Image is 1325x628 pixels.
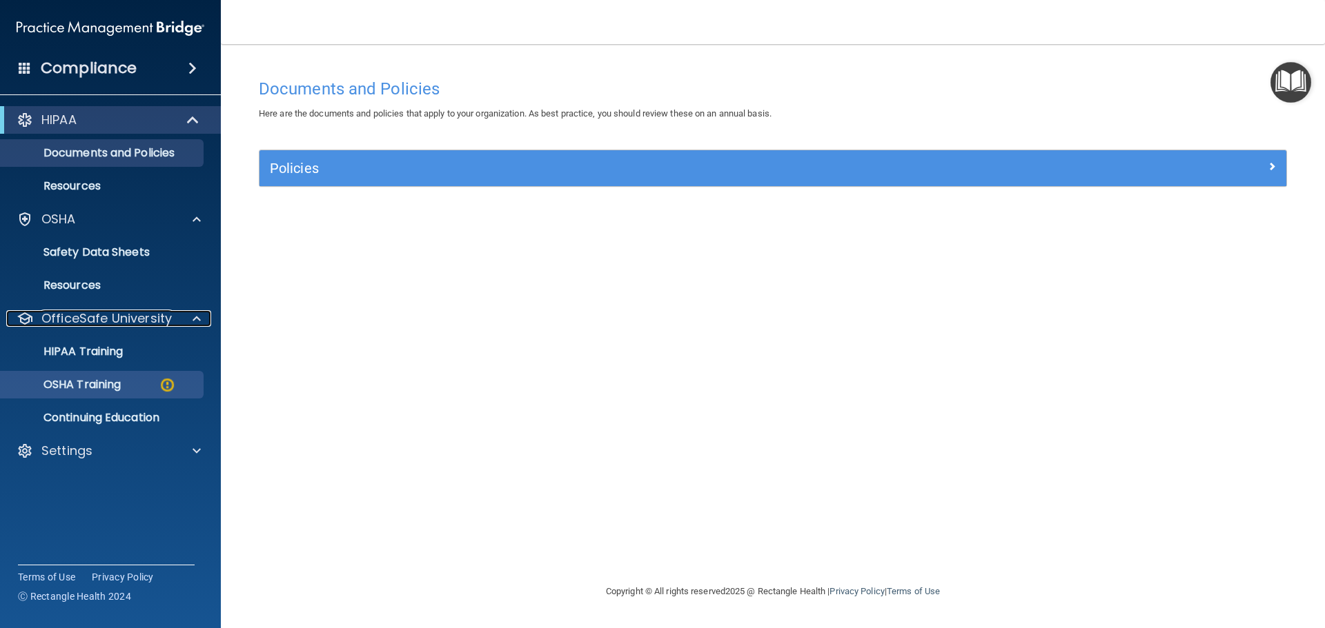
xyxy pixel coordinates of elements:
a: OSHA [17,211,201,227]
a: Terms of Use [887,586,940,596]
h4: Documents and Policies [259,80,1287,98]
h5: Policies [270,161,1019,176]
span: Here are the documents and policies that apply to your organization. As best practice, you should... [259,108,772,119]
img: warning-circle.0cc9ac19.png [159,376,176,394]
a: OfficeSafe University [17,310,201,327]
a: Privacy Policy [830,586,884,596]
a: Settings [17,443,201,459]
p: Resources [9,179,197,193]
a: HIPAA [17,112,200,128]
p: OSHA Training [9,378,121,392]
button: Open Resource Center [1270,62,1311,103]
p: HIPAA Training [9,345,123,358]
div: Copyright © All rights reserved 2025 @ Rectangle Health | | [521,569,1025,614]
h4: Compliance [41,59,137,78]
p: Documents and Policies [9,146,197,160]
p: Safety Data Sheets [9,245,197,259]
p: Settings [41,443,92,459]
a: Policies [270,157,1276,179]
p: HIPAA [41,112,77,128]
span: Ⓒ Rectangle Health 2024 [18,589,131,603]
img: PMB logo [17,14,204,42]
a: Privacy Policy [92,570,154,584]
p: Resources [9,278,197,292]
p: OfficeSafe University [41,310,172,327]
p: Continuing Education [9,411,197,425]
a: Terms of Use [18,570,75,584]
p: OSHA [41,211,76,227]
